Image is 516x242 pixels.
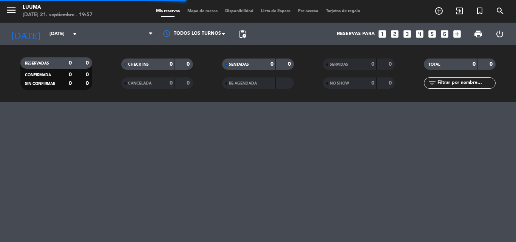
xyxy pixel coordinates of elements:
i: add_circle_outline [434,6,443,15]
span: NO SHOW [330,82,349,85]
strong: 0 [86,72,90,77]
i: arrow_drop_down [70,29,79,39]
i: search [496,6,505,15]
strong: 0 [69,60,72,66]
i: filter_list [428,79,437,88]
span: CANCELADA [128,82,151,85]
div: [DATE] 21. septiembre - 19:57 [23,11,93,19]
span: Pre-acceso [294,9,322,13]
i: power_settings_new [495,29,504,39]
i: [DATE] [6,26,46,42]
span: RESERVADAS [25,62,49,65]
i: turned_in_not [475,6,484,15]
strong: 0 [389,80,393,86]
i: looks_two [390,29,400,39]
i: add_box [452,29,462,39]
strong: 0 [288,62,292,67]
button: menu [6,5,17,18]
strong: 0 [371,80,374,86]
strong: 0 [389,62,393,67]
span: print [474,29,483,39]
span: Mis reservas [152,9,184,13]
span: Lista de Espera [257,9,294,13]
input: Filtrar por nombre... [437,79,495,87]
i: exit_to_app [455,6,464,15]
span: SENTADAS [229,63,249,66]
strong: 0 [270,62,273,67]
i: looks_6 [440,29,450,39]
span: Tarjetas de regalo [322,9,364,13]
strong: 0 [69,81,72,86]
strong: 0 [187,80,191,86]
span: Mapa de mesas [184,9,221,13]
div: LOG OUT [489,23,510,45]
strong: 0 [490,62,494,67]
strong: 0 [86,60,90,66]
strong: 0 [69,72,72,77]
strong: 0 [371,62,374,67]
i: looks_3 [402,29,412,39]
i: looks_4 [415,29,425,39]
i: looks_5 [427,29,437,39]
strong: 0 [170,62,173,67]
span: Disponibilidad [221,9,257,13]
span: pending_actions [238,29,247,39]
span: RE AGENDADA [229,82,257,85]
div: Luuma [23,4,93,11]
strong: 0 [170,80,173,86]
span: SIN CONFIRMAR [25,82,55,86]
strong: 0 [187,62,191,67]
strong: 0 [86,81,90,86]
strong: 0 [473,62,476,67]
span: Reservas para [337,31,375,37]
span: SERVIDAS [330,63,348,66]
i: menu [6,5,17,16]
span: CONFIRMADA [25,73,51,77]
span: CHECK INS [128,63,149,66]
span: TOTAL [428,63,440,66]
i: looks_one [377,29,387,39]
